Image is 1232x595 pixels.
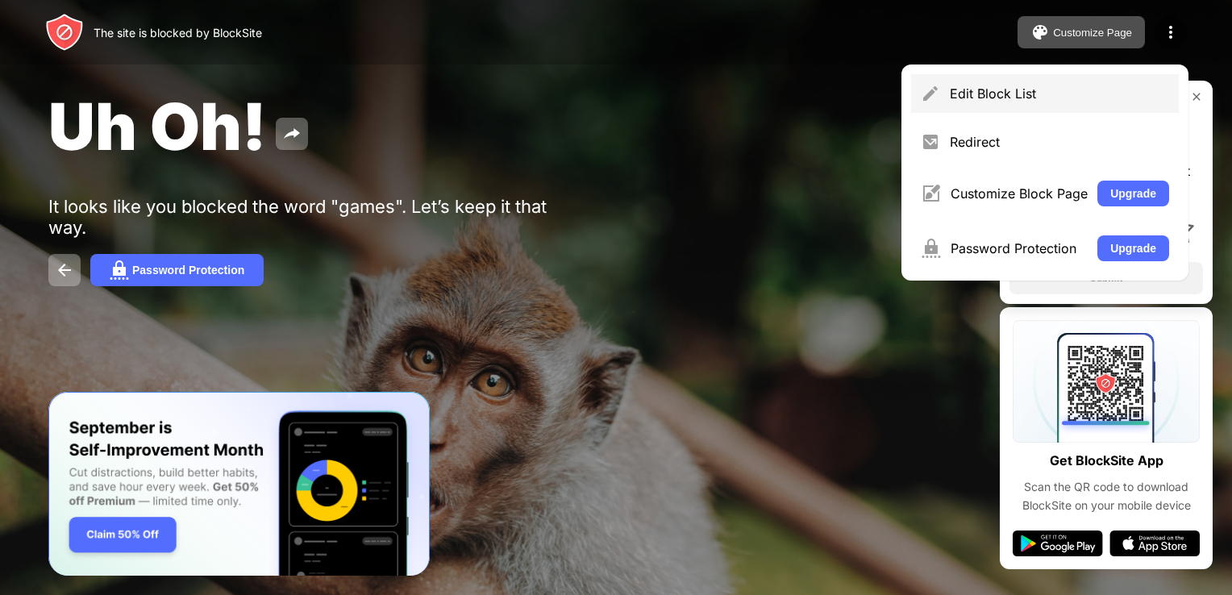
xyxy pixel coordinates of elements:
iframe: Banner [48,392,430,576]
span: Uh Oh! [48,87,266,165]
button: Upgrade [1097,181,1169,206]
img: menu-pencil.svg [921,84,940,103]
img: menu-redirect.svg [921,132,940,152]
img: menu-customize.svg [921,184,941,203]
div: Edit Block List [950,85,1169,102]
button: Password Protection [90,254,264,286]
img: menu-password.svg [921,239,941,258]
div: Customize Page [1053,27,1132,39]
div: It looks like you blocked the word "games". Let’s keep it that way. [48,196,547,238]
img: password.svg [110,260,129,280]
img: qrcode.svg [1013,320,1200,443]
button: Upgrade [1097,235,1169,261]
img: share.svg [282,124,302,144]
div: Get BlockSite App [1050,449,1163,472]
div: Customize Block Page [951,185,1088,202]
img: rate-us-close.svg [1190,90,1203,103]
img: menu-icon.svg [1161,23,1180,42]
div: The site is blocked by BlockSite [94,26,262,40]
img: back.svg [55,260,74,280]
div: Redirect [950,134,1169,150]
img: pallet.svg [1030,23,1050,42]
div: Password Protection [951,240,1088,256]
img: header-logo.svg [45,13,84,52]
div: Scan the QR code to download BlockSite on your mobile device [1013,478,1200,514]
img: app-store.svg [1109,531,1200,556]
img: google-play.svg [1013,531,1103,556]
button: Customize Page [1018,16,1145,48]
div: Password Protection [132,264,244,277]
